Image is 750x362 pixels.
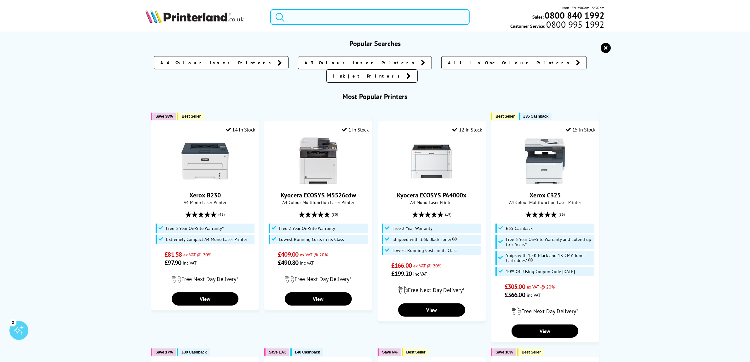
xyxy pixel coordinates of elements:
[146,39,604,48] h3: Popular Searches
[177,348,209,356] button: £30 Cashback
[164,259,181,267] span: £97.90
[522,350,541,354] span: Best Seller
[279,237,344,242] span: Lowest Running Costs in its Class
[546,21,604,27] span: 0800 995 1992
[332,208,338,220] span: (80)
[270,9,469,25] input: Search product or brand
[521,137,569,185] img: Xerox C325
[155,350,173,354] span: Save 17%
[392,226,432,231] span: Free 2 Year Warranty
[154,270,255,288] div: modal_delivery
[295,350,320,354] span: £40 Cashback
[181,180,229,186] a: Xerox B230
[562,5,604,11] span: Mon - Fri 9:00am - 5:30pm
[154,199,255,205] span: A4 Mono Laser Printer
[278,250,298,259] span: £409.00
[524,114,548,119] span: £35 Cashback
[151,113,176,120] button: Save 38%
[295,137,342,185] img: Kyocera ECOSYS M5526cdw
[181,114,201,119] span: Best Seller
[269,350,286,354] span: Save 10%
[300,260,314,266] span: inc VAT
[333,73,404,79] span: Inkjet Printers
[160,60,274,66] span: A4 Colour Laser Printers
[413,263,441,269] span: ex VAT @ 20%
[183,260,197,266] span: inc VAT
[495,302,595,320] div: modal_delivery
[279,226,335,231] span: Free 2 Year On-Site Warranty
[441,56,587,69] a: All In One Colour Printers
[491,348,516,356] button: Save 16%
[495,199,595,205] span: A4 Colour Multifunction Laser Printer
[558,208,565,220] span: (86)
[506,237,593,247] span: Free 3 Year On-Site Warranty and Extend up to 5 Years*
[226,126,255,133] div: 14 In Stock
[402,348,429,356] button: Best Seller
[452,126,482,133] div: 12 In Stock
[268,270,369,288] div: modal_delivery
[505,291,525,299] span: £366.00
[391,261,412,270] span: £166.00
[382,350,397,354] span: Save 6%
[381,199,482,205] span: A4 Mono Laser Printer
[326,69,418,83] a: Inkjet Printers
[151,348,176,356] button: Save 17%
[218,208,225,220] span: (48)
[448,60,573,66] span: All In One Colour Printers
[172,292,238,306] a: View
[527,292,541,298] span: inc VAT
[527,284,555,290] span: ex VAT @ 20%
[392,248,457,253] span: Lowest Running Costs in its Class
[285,292,352,306] a: View
[295,180,342,186] a: Kyocera ECOSYS M5526cdw
[164,250,182,259] span: £81.58
[445,208,451,220] span: (19)
[9,319,16,326] div: 2
[146,9,262,25] a: Printerland Logo
[408,180,455,186] a: Kyocera ECOSYS PA4000x
[491,113,518,120] button: Best Seller
[342,126,369,133] div: 1 In Stock
[391,270,412,278] span: £199.20
[166,237,247,242] span: Extremely Compact A4 Mono Laser Printer
[378,348,400,356] button: Save 6%
[183,252,211,258] span: ex VAT @ 20%
[406,350,426,354] span: Best Seller
[519,113,552,120] button: £35 Cashback
[397,191,467,199] a: Kyocera ECOSYS PA4000x
[181,350,206,354] span: £30 Cashback
[392,237,457,242] span: Shipped with 3.6k Black Toner
[146,9,244,23] img: Printerland Logo
[545,9,604,21] b: 0800 840 1992
[264,348,289,356] button: Save 10%
[166,226,224,231] span: Free 3 Year On-Site Warranty*
[146,92,604,101] h3: Most Popular Printers
[268,199,369,205] span: A4 Colour Multifunction Laser Printer
[517,348,544,356] button: Best Seller
[281,191,356,199] a: Kyocera ECOSYS M5526cdw
[177,113,204,120] button: Best Seller
[408,137,455,185] img: Kyocera ECOSYS PA4000x
[181,137,229,185] img: Xerox B230
[506,226,533,231] span: £35 Cashback
[566,126,595,133] div: 15 In Stock
[155,114,173,119] span: Save 38%
[413,271,427,277] span: inc VAT
[506,253,593,263] span: Ships with 1.5K Black and 1K CMY Toner Cartridges*
[300,252,328,258] span: ex VAT @ 20%
[154,56,289,69] a: A4 Colour Laser Printers
[532,14,544,20] span: Sales:
[506,269,575,274] span: 10% Off Using Coupon Code [DATE]
[495,350,513,354] span: Save 16%
[511,21,604,29] span: Customer Service:
[544,12,604,18] a: 0800 840 1992
[495,114,515,119] span: Best Seller
[290,348,323,356] button: £40 Cashback
[189,191,221,199] a: Xerox B230
[530,191,561,199] a: Xerox C325
[381,281,482,299] div: modal_delivery
[398,303,465,317] a: View
[521,180,569,186] a: Xerox C325
[305,60,418,66] span: A3 Colour Laser Printers
[278,259,298,267] span: £490.80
